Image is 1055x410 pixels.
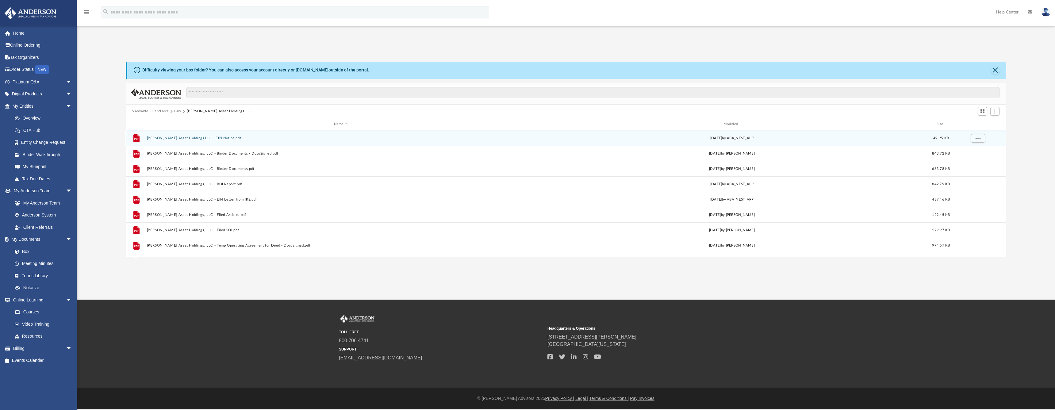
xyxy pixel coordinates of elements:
[9,136,81,149] a: Entity Change Request
[538,136,926,141] div: [DATE] by ABA_NEST_APP
[66,233,78,246] span: arrow_drop_down
[929,121,953,127] div: Size
[538,166,926,172] div: [DATE] by [PERSON_NAME]
[971,134,985,143] button: More options
[66,342,78,355] span: arrow_drop_down
[339,347,543,352] small: SUPPORT
[4,233,78,246] a: My Documentsarrow_drop_down
[1041,8,1050,17] img: User Pic
[9,245,75,258] a: Box
[933,136,949,140] span: 49.95 KB
[4,39,81,52] a: Online Ordering
[956,121,999,127] div: id
[978,107,987,116] button: Switch to Grid View
[932,182,950,186] span: 842.79 KB
[4,185,78,197] a: My Anderson Teamarrow_drop_down
[547,342,626,347] a: [GEOGRAPHIC_DATA][US_STATE]
[147,151,535,155] button: [PERSON_NAME] Asset Holdings, LLC - Binder Documents - DocuSigned.pdf
[932,198,950,201] span: 437.46 KB
[547,326,752,331] small: Headquarters & Operations
[4,88,81,100] a: Digital Productsarrow_drop_down
[9,270,75,282] a: Forms Library
[589,396,629,401] a: Terms & Conditions |
[128,121,144,127] div: id
[83,12,90,16] a: menu
[132,109,168,114] button: Viewable-ClientDocs
[932,167,950,171] span: 683.78 KB
[4,51,81,63] a: Tax Organizers
[4,76,81,88] a: Platinum Q&Aarrow_drop_down
[547,334,636,339] a: [STREET_ADDRESS][PERSON_NAME]
[66,100,78,113] span: arrow_drop_down
[932,152,950,155] span: 843.72 KB
[932,213,950,216] span: 122.45 KB
[4,342,81,354] a: Billingarrow_drop_down
[9,282,78,294] a: Notarize
[147,182,535,186] button: [PERSON_NAME] Asset Holdings, LLC - BOI Report.pdf
[66,294,78,306] span: arrow_drop_down
[186,87,999,98] input: Search files and folders
[9,148,81,161] a: Binder Walkthrough
[339,338,369,343] a: 800.706.4741
[538,243,926,248] div: [DATE] by [PERSON_NAME]
[339,329,543,335] small: TOLL FREE
[147,228,535,232] button: [PERSON_NAME] Asset Holdings, LLC - Filed SOI.pdf
[174,109,181,114] button: Law
[538,228,926,233] div: [DATE] by [PERSON_NAME]
[538,212,926,218] div: [DATE] by [PERSON_NAME]
[9,330,78,343] a: Resources
[147,136,535,140] button: [PERSON_NAME] Asset Holdings LLC - EIN Notice.pdf
[296,67,328,72] a: [DOMAIN_NAME]
[9,112,81,125] a: Overview
[538,197,926,202] div: [DATE] by ABA_NEST_APP
[4,63,81,76] a: Order StatusNEW
[66,88,78,101] span: arrow_drop_down
[339,315,376,323] img: Anderson Advisors Platinum Portal
[4,27,81,39] a: Home
[9,209,78,221] a: Anderson System
[9,258,78,270] a: Meeting Minutes
[538,182,926,187] div: [DATE] by ABA_NEST_APP
[4,354,81,367] a: Events Calendar
[4,294,78,306] a: Online Learningarrow_drop_down
[77,395,1055,402] div: © [PERSON_NAME] Advisors 2025
[9,173,81,185] a: Tax Due Dates
[990,107,999,116] button: Add
[9,318,75,330] a: Video Training
[35,65,49,74] div: NEW
[538,121,926,127] div: Modified
[339,355,422,360] a: [EMAIL_ADDRESS][DOMAIN_NAME]
[538,151,926,156] div: [DATE] by [PERSON_NAME]
[147,243,535,247] button: [PERSON_NAME] Asset Holdings, LLC - Temp Operating Agreement for Deed - DocuSigned.pdf
[4,100,81,112] a: My Entitiesarrow_drop_down
[9,161,78,173] a: My Blueprint
[187,109,252,114] button: [PERSON_NAME] Asset Holdings LLC
[102,8,109,15] i: search
[126,130,1006,257] div: grid
[9,197,75,209] a: My Anderson Team
[3,7,58,19] img: Anderson Advisors Platinum Portal
[66,185,78,197] span: arrow_drop_down
[66,76,78,88] span: arrow_drop_down
[142,67,369,73] div: Difficulty viewing your box folder? You can also access your account directly on outside of the p...
[991,66,1000,75] button: Close
[932,228,950,232] span: 129.97 KB
[147,167,535,171] button: [PERSON_NAME] Asset Holdings, LLC - Binder Documents.pdf
[9,221,78,233] a: Client Referrals
[575,396,588,401] a: Legal |
[147,197,535,201] button: [PERSON_NAME] Asset Holdings, LLC - EIN Letter from IRS.pdf
[9,124,81,136] a: CTA Hub
[83,9,90,16] i: menu
[146,121,535,127] div: Name
[9,306,78,318] a: Courses
[630,396,654,401] a: Pay Invoices
[147,213,535,217] button: [PERSON_NAME] Asset Holdings, LLC - Filed Articles.pdf
[932,244,950,247] span: 974.57 KB
[545,396,574,401] a: Privacy Policy |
